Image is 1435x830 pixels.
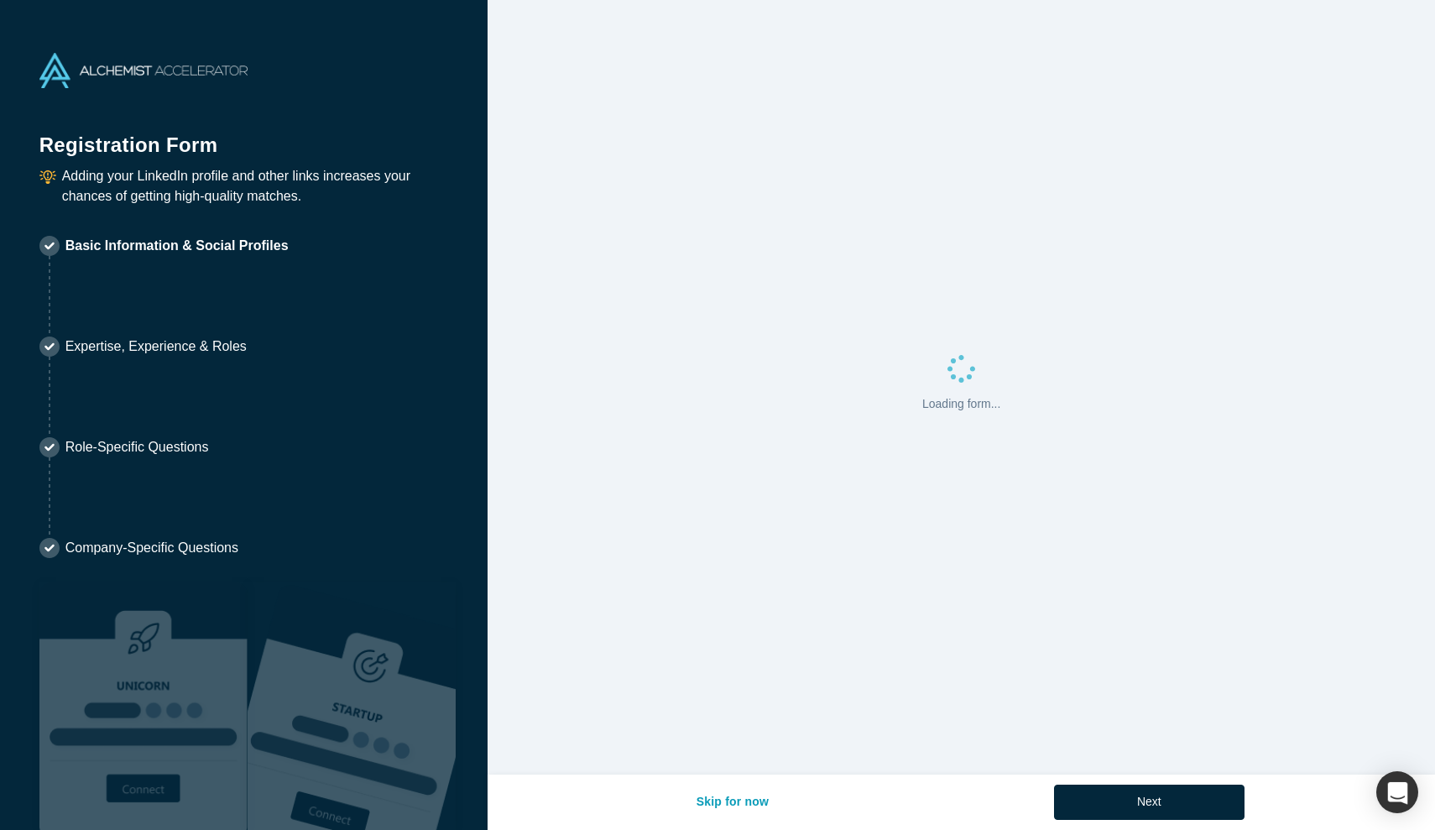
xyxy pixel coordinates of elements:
[65,236,289,256] p: Basic Information & Social Profiles
[679,785,787,820] button: Skip for now
[39,112,449,160] h1: Registration Form
[1054,785,1245,820] button: Next
[922,395,1000,413] p: Loading form...
[39,53,248,88] img: Alchemist Accelerator Logo
[62,166,449,206] p: Adding your LinkedIn profile and other links increases your chances of getting high-quality matches.
[65,437,209,457] p: Role-Specific Questions
[248,582,456,830] img: Prism AI
[65,337,247,357] p: Expertise, Experience & Roles
[39,582,248,830] img: Robust Technologies
[65,538,238,558] p: Company-Specific Questions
